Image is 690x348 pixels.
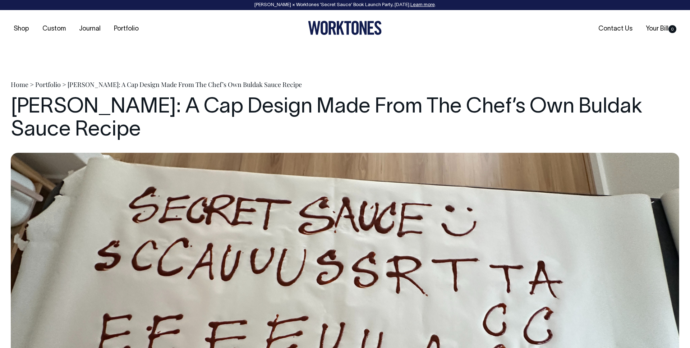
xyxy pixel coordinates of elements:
[40,23,69,35] a: Custom
[30,80,34,89] span: >
[76,23,103,35] a: Journal
[111,23,142,35] a: Portfolio
[643,23,679,35] a: Your Bill0
[410,3,435,7] a: Learn more
[35,80,61,89] a: Portfolio
[68,80,302,89] span: [PERSON_NAME]: A Cap Design Made From The Chef’s Own Buldak Sauce Recipe
[11,80,28,89] a: Home
[595,23,635,35] a: Contact Us
[7,3,683,8] div: [PERSON_NAME] × Worktones ‘Secret Sauce’ Book Launch Party, [DATE]. .
[62,80,66,89] span: >
[668,25,676,33] span: 0
[11,23,32,35] a: Shop
[11,96,679,142] h1: [PERSON_NAME]: A Cap Design Made From The Chef’s Own Buldak Sauce Recipe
